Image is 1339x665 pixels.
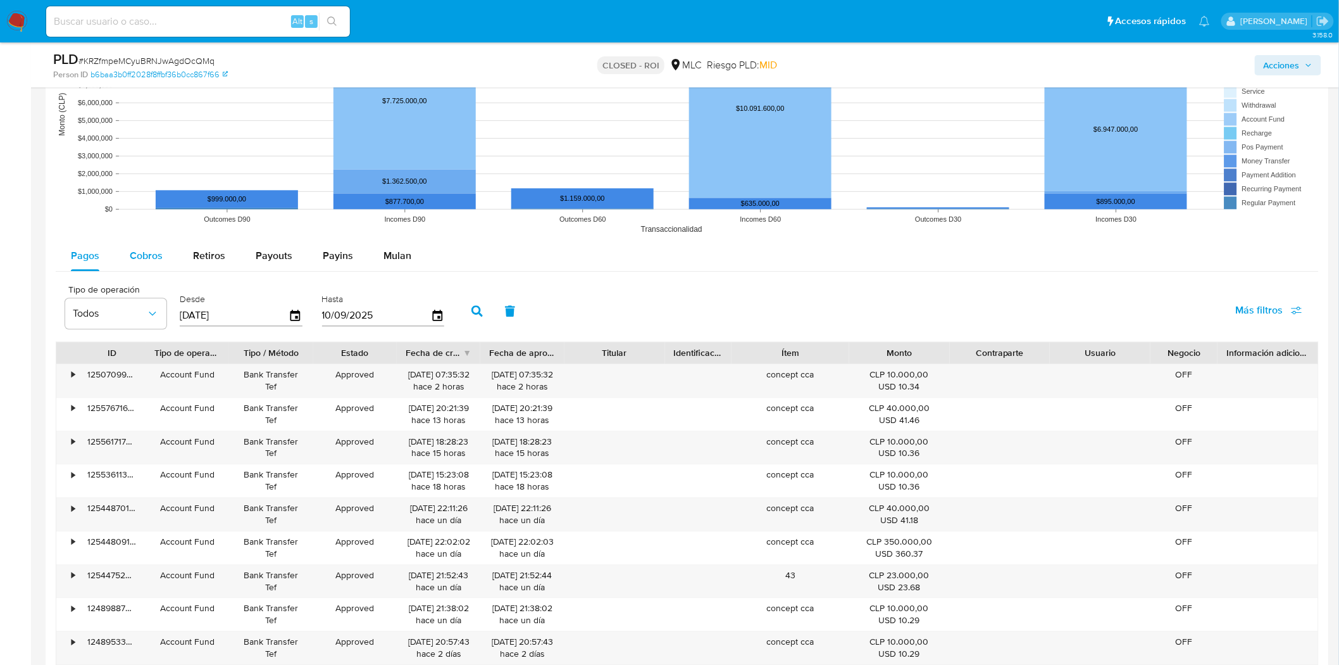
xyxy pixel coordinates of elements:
[597,56,664,74] p: CLOSED - ROI
[1316,15,1330,28] a: Salir
[707,58,777,72] span: Riesgo PLD:
[669,58,702,72] div: MLC
[759,58,777,72] span: MID
[319,13,345,30] button: search-icon
[1240,15,1312,27] p: pablo.ruidiaz@mercadolibre.com
[78,54,215,67] span: # KRZfmpeMCyuBRNJwAgdOcQMq
[309,15,313,27] span: s
[1116,15,1186,28] span: Accesos rápidos
[1199,16,1210,27] a: Notificaciones
[1312,30,1333,40] span: 3.158.0
[53,49,78,69] b: PLD
[1264,55,1300,75] span: Acciones
[90,69,228,80] a: b6baa3b0ff2028f8ffbf36b0cc867f66
[1255,55,1321,75] button: Acciones
[292,15,302,27] span: Alt
[46,13,350,30] input: Buscar usuario o caso...
[53,69,88,80] b: Person ID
